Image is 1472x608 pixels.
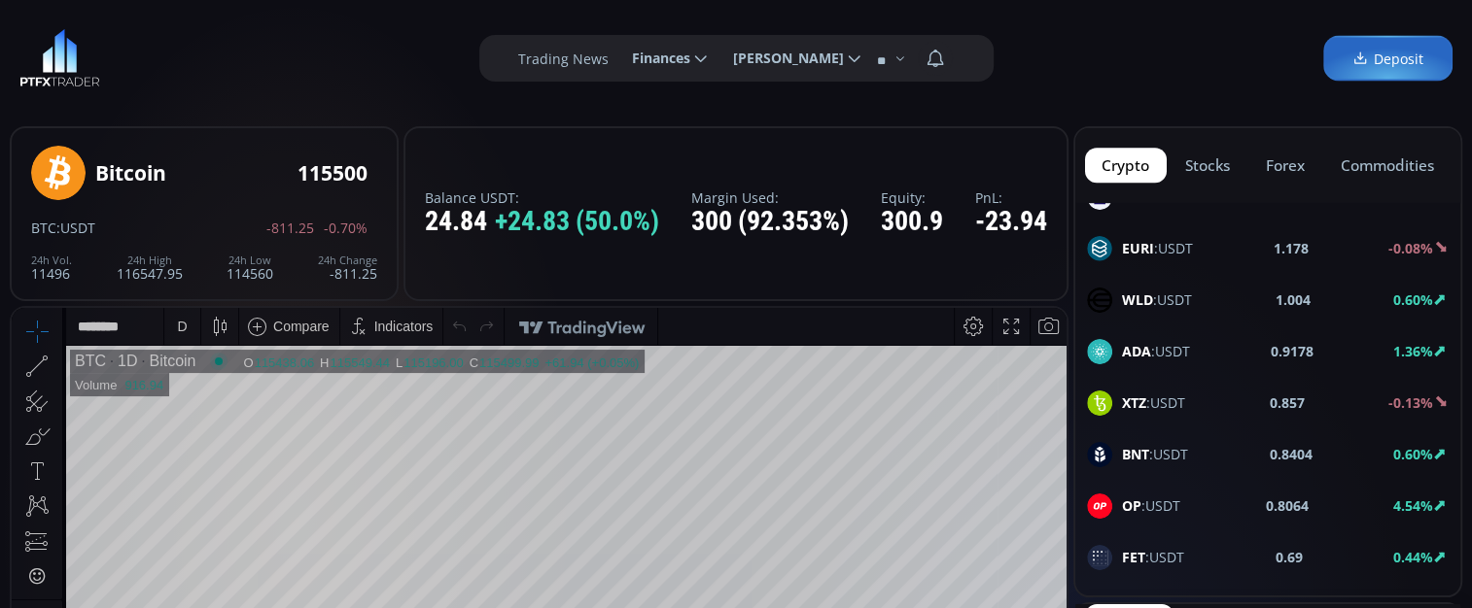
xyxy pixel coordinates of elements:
[458,48,468,62] div: C
[1085,148,1167,183] button: crypto
[117,254,183,266] div: 24h High
[1122,239,1154,257] b: EURI
[495,207,659,237] span: +24.83 (50.0%)
[1266,495,1309,516] b: 0.8064
[324,220,368,235] span: -0.70%
[1352,49,1423,69] span: Deposit
[19,29,100,87] img: LOGO
[1249,148,1322,183] button: forex
[1122,445,1149,463] b: BNT
[1169,148,1247,183] button: stocks
[975,190,1047,205] label: PnL:
[881,207,943,237] div: 300.9
[1122,495,1180,516] span: :USDT
[691,207,849,237] div: 300 (92.353%)
[117,254,183,281] div: 116547.95
[31,219,56,237] span: BTC
[1276,289,1311,310] b: 1.004
[1122,289,1192,310] span: :USDT
[227,254,273,266] div: 24h Low
[63,45,94,62] div: BTC
[113,70,152,84] div: 916.94
[1393,290,1433,309] b: 0.60%
[1122,547,1184,567] span: :USDT
[1271,341,1314,361] b: 0.9178
[975,207,1047,237] div: -23.94
[1122,290,1153,309] b: WLD
[227,254,273,281] div: 114560
[1276,547,1303,567] b: 0.69
[31,254,72,266] div: 24h Vol.
[1388,239,1433,257] b: -0.08%
[691,190,849,205] label: Margin Used:
[518,49,609,69] label: Trading News
[243,48,302,62] div: 115438.06
[308,48,318,62] div: H
[165,11,175,26] div: D
[1388,393,1433,412] b: -0.13%
[719,39,844,78] span: [PERSON_NAME]
[1393,445,1433,463] b: 0.60%
[1323,148,1451,183] button: commodities
[1122,548,1145,566] b: FET
[1393,548,1433,566] b: 0.44%
[231,48,242,62] div: O
[1122,341,1190,361] span: :USDT
[1393,496,1433,515] b: 4.54%
[94,45,125,62] div: 1D
[1270,392,1305,413] b: 0.857
[1122,393,1146,412] b: XTZ
[1122,444,1188,464] span: :USDT
[1270,444,1313,464] b: 0.8404
[384,48,392,62] div: L
[533,48,627,62] div: +61.94 (+0.05%)
[63,70,105,84] div: Volume
[298,162,368,185] div: 115500
[1323,36,1453,82] a: Deposit
[425,190,659,205] label: Balance USDT:
[318,254,377,266] div: 24h Change
[31,254,72,281] div: 11496
[363,11,422,26] div: Indicators
[125,45,184,62] div: Bitcoin
[392,48,451,62] div: 115196.00
[881,190,943,205] label: Equity:
[1122,342,1151,360] b: ADA
[95,162,166,185] div: Bitcoin
[618,39,690,78] span: Finances
[318,254,377,281] div: -811.25
[1393,342,1433,360] b: 1.36%
[1122,238,1193,258] span: :USDT
[262,11,318,26] div: Compare
[1122,392,1185,413] span: :USDT
[318,48,377,62] div: 115549.44
[18,259,33,278] div: 
[468,48,527,62] div: 115499.99
[198,45,216,62] div: Market open
[1122,496,1141,515] b: OP
[266,220,314,235] span: -811.25
[425,207,659,237] div: 24.84
[1274,238,1309,258] b: 1.178
[56,219,95,237] span: :USDT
